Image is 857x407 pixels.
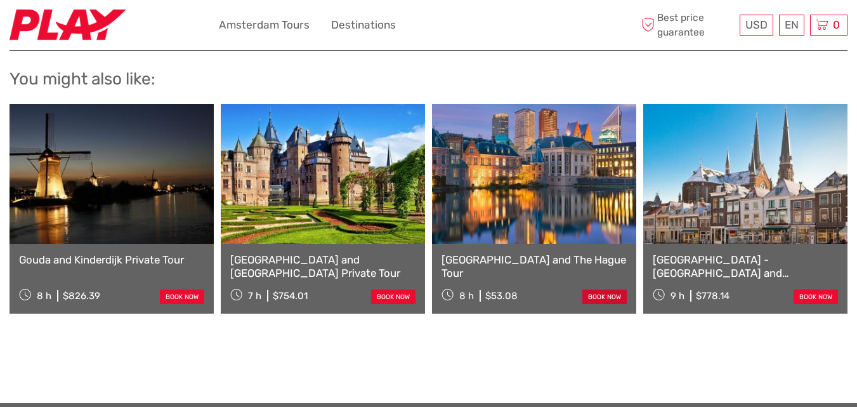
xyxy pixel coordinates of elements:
a: Gouda and Kinderdijk Private Tour [19,253,204,266]
h2: You might also like: [10,69,847,90]
a: book now [582,290,627,304]
a: book now [160,290,204,304]
a: Amsterdam Tours [219,16,310,34]
div: $754.01 [273,290,308,302]
span: 0 [831,18,842,31]
span: Best price guarantee [638,11,736,39]
span: 8 h [37,290,51,302]
a: [GEOGRAPHIC_DATA] and [GEOGRAPHIC_DATA] Private Tour [230,253,415,279]
div: $53.08 [485,290,518,302]
div: EN [779,15,804,36]
a: Destinations [331,16,396,34]
p: We're away right now. Please check back later! [18,22,143,32]
button: Open LiveChat chat widget [146,20,161,35]
a: [GEOGRAPHIC_DATA] - [GEOGRAPHIC_DATA] and [GEOGRAPHIC_DATA] Private Tour [653,253,838,279]
span: 8 h [459,290,474,302]
div: $826.39 [63,290,100,302]
img: 2467-7e1744d7-2434-4362-8842-68c566c31c52_logo_small.jpg [10,10,126,41]
span: 7 h [248,290,261,302]
span: 9 h [671,290,684,302]
div: $778.14 [696,290,729,302]
a: [GEOGRAPHIC_DATA] and The Hague Tour [442,253,627,279]
span: USD [745,18,768,31]
a: book now [371,290,415,304]
a: book now [794,290,838,304]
